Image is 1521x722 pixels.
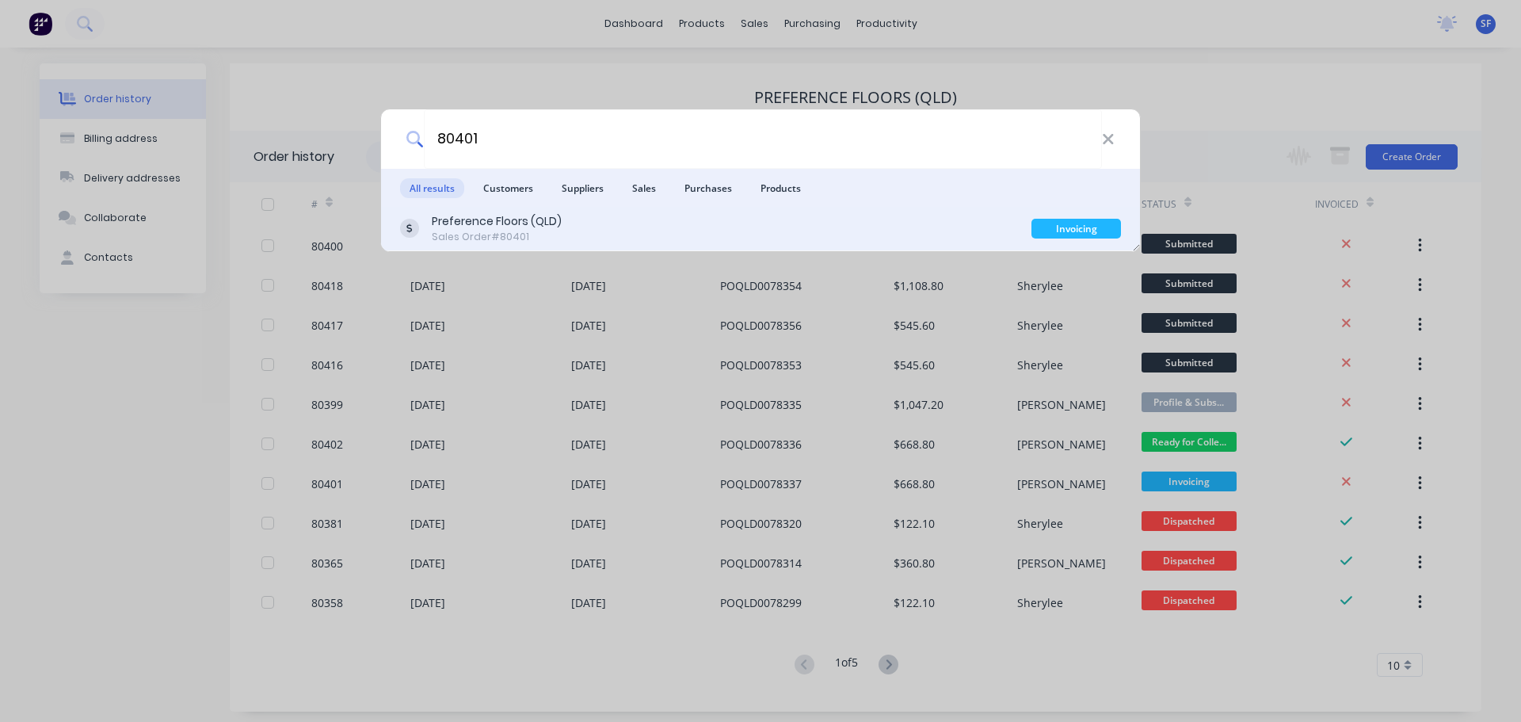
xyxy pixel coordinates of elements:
[424,109,1102,169] input: Start typing a customer or supplier name to create a new order...
[432,213,562,230] div: Preference Floors (QLD)
[552,178,613,198] span: Suppliers
[1031,219,1121,239] div: Invoicing
[474,178,543,198] span: Customers
[675,178,741,198] span: Purchases
[623,178,665,198] span: Sales
[432,230,562,244] div: Sales Order #80401
[751,178,810,198] span: Products
[400,178,464,198] span: All results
